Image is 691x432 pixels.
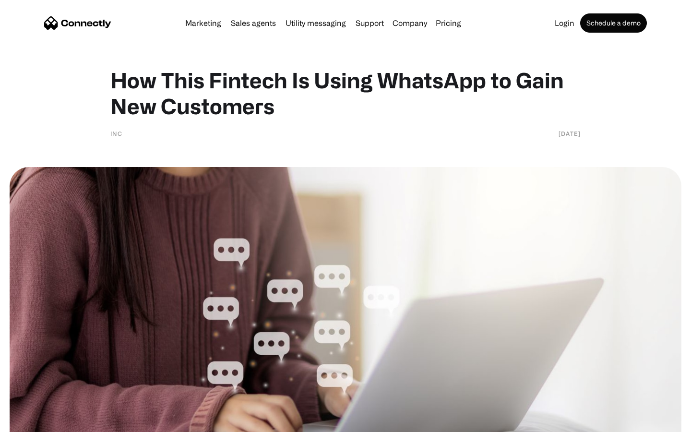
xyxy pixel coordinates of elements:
[10,415,58,429] aside: Language selected: English
[110,129,122,138] div: INC
[227,19,280,27] a: Sales agents
[432,19,465,27] a: Pricing
[110,67,581,119] h1: How This Fintech Is Using WhatsApp to Gain New Customers
[551,19,578,27] a: Login
[352,19,388,27] a: Support
[19,415,58,429] ul: Language list
[559,129,581,138] div: [DATE]
[393,16,427,30] div: Company
[181,19,225,27] a: Marketing
[282,19,350,27] a: Utility messaging
[580,13,647,33] a: Schedule a demo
